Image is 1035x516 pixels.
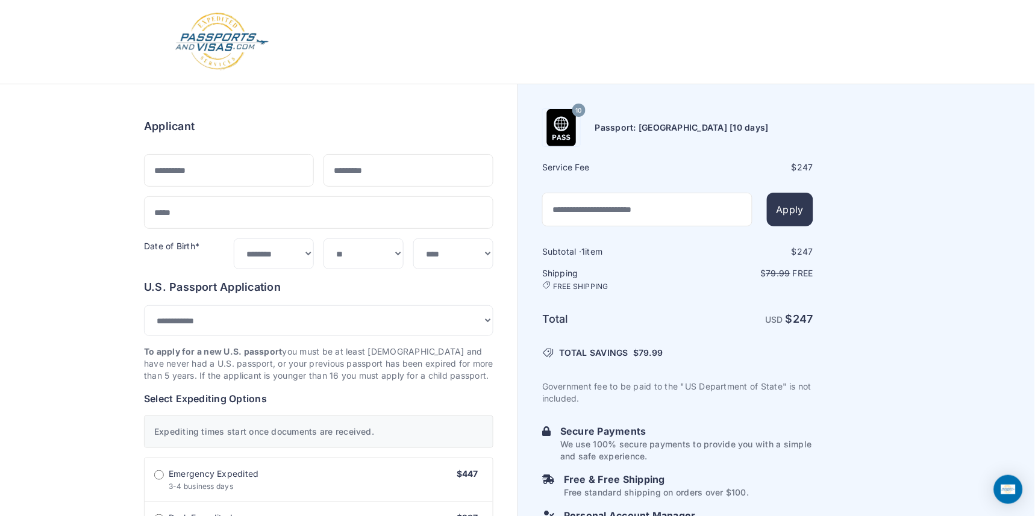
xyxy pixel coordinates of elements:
[542,161,677,173] h6: Service Fee
[144,415,493,448] div: Expediting times start once documents are received.
[766,268,790,278] span: 79.99
[457,468,478,479] span: $447
[543,109,580,146] img: Product Name
[559,347,628,359] span: TOTAL SAVINGS
[542,267,677,291] h6: Shipping
[169,482,233,491] span: 3-4 business days
[144,241,199,251] label: Date of Birth*
[560,424,813,438] h6: Secure Payments
[542,381,813,405] p: Government fee to be paid to the "US Department of State" is not included.
[595,122,769,134] h6: Passport: [GEOGRAPHIC_DATA] [10 days]
[793,268,813,278] span: Free
[765,314,783,325] span: USD
[169,468,259,480] span: Emergency Expedited
[786,312,813,325] strong: $
[576,103,582,119] span: 10
[560,438,813,462] p: We use 100% secure payments to provide you with a simple and safe experience.
[174,12,270,72] img: Logo
[144,391,493,406] h6: Select Expediting Options
[639,347,663,358] span: 79.99
[144,346,493,382] p: you must be at least [DEMOGRAPHIC_DATA] and have never had a U.S. passport, or your previous pass...
[553,282,608,291] span: FREE SHIPPING
[994,475,1023,504] div: Open Intercom Messenger
[679,246,813,258] div: $
[797,162,813,172] span: 247
[564,472,749,486] h6: Free & Free Shipping
[679,267,813,279] p: $
[793,312,813,325] span: 247
[144,346,283,356] strong: To apply for a new U.S. passport
[542,246,677,258] h6: Subtotal · item
[767,193,813,226] button: Apply
[679,161,813,173] div: $
[564,486,749,499] p: Free standard shipping on orders over $100.
[144,279,493,296] h6: U.S. Passport Application
[797,246,813,256] span: 247
[633,347,663,359] span: $
[581,246,585,256] span: 1
[542,311,677,328] h6: Total
[144,118,195,135] h6: Applicant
